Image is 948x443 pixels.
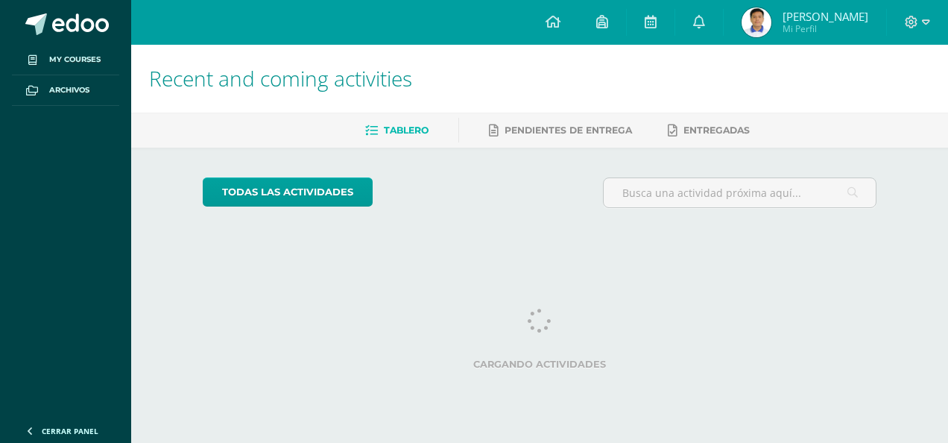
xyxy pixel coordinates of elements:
[505,125,632,136] span: Pendientes de entrega
[668,119,750,142] a: Entregadas
[49,54,101,66] span: My courses
[203,177,373,207] a: todas las Actividades
[384,125,429,136] span: Tablero
[742,7,771,37] img: 09160b184526b61f721923464b690bed.png
[365,119,429,142] a: Tablero
[783,22,868,35] span: Mi Perfil
[203,359,877,370] label: Cargando actividades
[12,45,119,75] a: My courses
[12,75,119,106] a: Archivos
[149,64,412,92] span: Recent and coming activities
[42,426,98,436] span: Cerrar panel
[49,84,89,96] span: Archivos
[783,9,868,24] span: [PERSON_NAME]
[604,178,876,207] input: Busca una actividad próxima aquí...
[489,119,632,142] a: Pendientes de entrega
[683,125,750,136] span: Entregadas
